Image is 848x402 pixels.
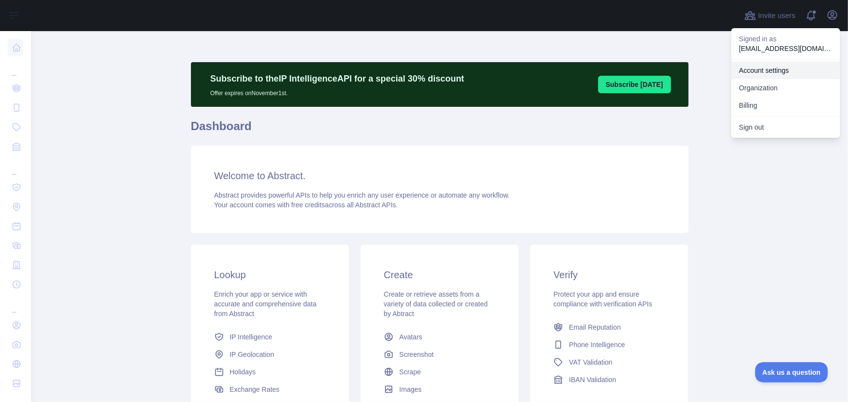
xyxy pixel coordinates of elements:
[380,363,499,381] a: Scrape
[8,58,23,78] div: ...
[210,72,465,85] p: Subscribe to the IP Intelligence API for a special 30 % discount
[569,340,625,350] span: Phone Intelligence
[230,385,280,394] span: Exchange Rates
[755,362,829,383] iframe: Toggle Customer Support
[550,336,669,353] a: Phone Intelligence
[731,79,840,97] a: Organization
[739,44,832,53] p: [EMAIL_ADDRESS][DOMAIN_NAME]
[598,76,671,93] button: Subscribe [DATE]
[210,363,329,381] a: Holidays
[399,385,422,394] span: Images
[550,353,669,371] a: VAT Validation
[214,191,510,199] span: Abstract provides powerful APIs to help you enrich any user experience or automate any workflow.
[214,268,326,282] h3: Lookup
[743,8,797,23] button: Invite users
[380,381,499,398] a: Images
[230,350,275,359] span: IP Geolocation
[384,268,495,282] h3: Create
[731,97,840,114] button: Billing
[739,34,832,44] p: Signed in as
[554,290,652,308] span: Protect your app and ensure compliance with verification APIs
[554,268,665,282] h3: Verify
[399,350,434,359] span: Screenshot
[550,318,669,336] a: Email Reputation
[210,328,329,346] a: IP Intelligence
[731,118,840,136] button: Sign out
[569,322,621,332] span: Email Reputation
[399,332,422,342] span: Avatars
[8,157,23,177] div: ...
[214,201,398,209] span: Your account comes with across all Abstract APIs.
[191,118,689,142] h1: Dashboard
[292,201,325,209] span: free credits
[380,328,499,346] a: Avatars
[731,62,840,79] a: Account settings
[230,332,273,342] span: IP Intelligence
[8,295,23,315] div: ...
[399,367,421,377] span: Scrape
[569,357,612,367] span: VAT Validation
[758,10,796,21] span: Invite users
[569,375,616,385] span: IBAN Validation
[550,371,669,388] a: IBAN Validation
[214,290,317,318] span: Enrich your app or service with accurate and comprehensive data from Abstract
[214,169,665,183] h3: Welcome to Abstract.
[384,290,488,318] span: Create or retrieve assets from a variety of data collected or created by Abtract
[380,346,499,363] a: Screenshot
[210,346,329,363] a: IP Geolocation
[210,85,465,97] p: Offer expires on November 1st.
[210,381,329,398] a: Exchange Rates
[230,367,256,377] span: Holidays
